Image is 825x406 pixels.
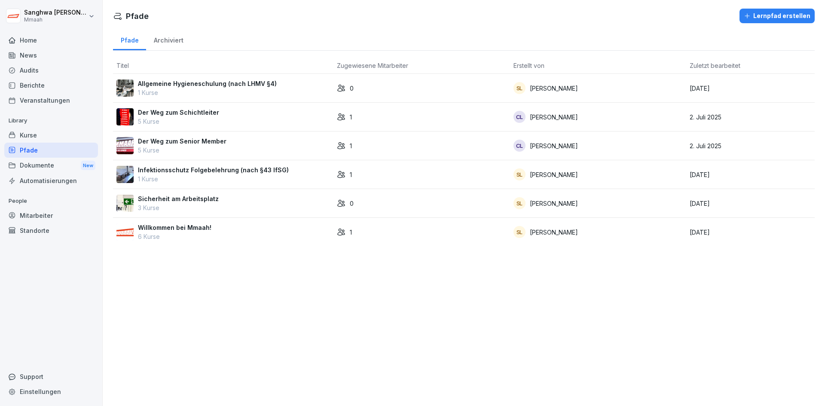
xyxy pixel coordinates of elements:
a: Berichte [4,78,98,93]
p: [PERSON_NAME] [530,141,578,150]
a: Standorte [4,223,98,238]
a: Einstellungen [4,384,98,399]
p: [PERSON_NAME] [530,170,578,179]
p: [DATE] [690,84,811,93]
div: SL [513,197,526,209]
a: Automatisierungen [4,173,98,188]
span: Zuletzt bearbeitet [690,62,740,69]
p: Allgemeine Hygieneschulung (nach LHMV §4) [138,79,277,88]
p: 3 Kurse [138,203,219,212]
p: 0 [350,199,354,208]
a: Archiviert [146,28,191,50]
p: People [4,194,98,208]
p: [PERSON_NAME] [530,113,578,122]
p: 5 Kurse [138,146,226,155]
p: [DATE] [690,228,811,237]
p: 2. Juli 2025 [690,141,811,150]
p: Infektionsschutz Folgebelehrung (nach §43 IfSG) [138,165,289,174]
div: CL [513,140,526,152]
div: Lernpfad erstellen [744,11,810,21]
span: Titel [116,62,129,69]
p: Der Weg zum Senior Member [138,137,226,146]
a: Mitarbeiter [4,208,98,223]
a: Audits [4,63,98,78]
p: 6 Kurse [138,232,211,241]
p: 1 Kurse [138,88,277,97]
span: Zugewiesene Mitarbeiter [337,62,408,69]
a: Kurse [4,128,98,143]
p: Willkommen bei Mmaah! [138,223,211,232]
div: New [81,161,95,171]
p: [DATE] [690,170,811,179]
span: Erstellt von [513,62,544,69]
a: Pfade [4,143,98,158]
div: SL [513,168,526,180]
a: Veranstaltungen [4,93,98,108]
a: Pfade [113,28,146,50]
img: mnj845h9lldl1ujuaevdgbbe.png [116,166,134,183]
p: 1 [350,228,352,237]
img: j4s38dokkwpoalzdi4v7r39m.png [116,79,134,97]
p: 5 Kurse [138,117,219,126]
p: Mmaah [24,17,87,23]
p: [PERSON_NAME] [530,84,578,93]
div: Support [4,369,98,384]
p: Der Weg zum Schichtleiter [138,108,219,117]
p: [DATE] [690,199,811,208]
div: CL [513,111,526,123]
p: 1 [350,170,352,179]
div: SL [513,82,526,94]
p: 0 [350,84,354,93]
a: News [4,48,98,63]
div: Dokumente [4,158,98,174]
img: qr5z7n6hx5oqeyfl8s21burq.png [116,137,134,154]
p: [PERSON_NAME] [530,199,578,208]
a: Home [4,33,98,48]
img: b636k1mdfmci2kdxgx7zc61r.png [116,223,134,241]
a: DokumenteNew [4,158,98,174]
button: Lernpfad erstellen [739,9,815,23]
p: [PERSON_NAME] [530,228,578,237]
h1: Pfade [126,10,149,22]
img: izyii0lu050cgh2urtcnfvza.png [116,108,134,125]
p: 2. Juli 2025 [690,113,811,122]
div: SL [513,226,526,238]
img: lc2q8w2m64dx5j1833xo83fo.png [116,195,134,212]
p: Library [4,114,98,128]
p: Sicherheit am Arbeitsplatz [138,194,219,203]
p: 1 [350,113,352,122]
p: 1 [350,141,352,150]
p: 1 Kurse [138,174,289,183]
p: Sanghwa [PERSON_NAME] [24,9,87,16]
